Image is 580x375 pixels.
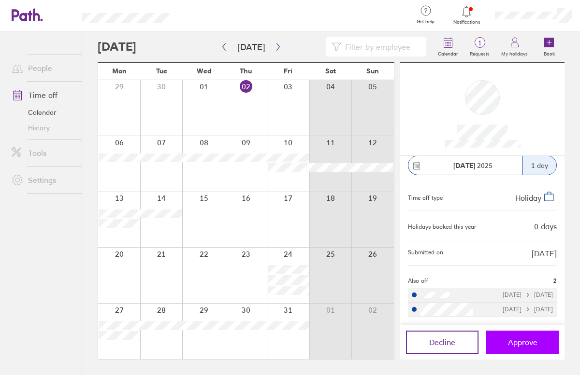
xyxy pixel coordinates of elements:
span: Notifications [451,19,482,25]
label: Book [538,48,561,57]
span: Thu [240,67,252,75]
label: Calendar [432,48,464,57]
a: My holidays [495,31,534,62]
span: Fri [284,67,292,75]
a: Book [534,31,565,62]
span: Submitted on [408,249,443,258]
button: Decline [406,331,478,354]
div: 1 day [522,156,556,175]
span: Get help [410,19,441,25]
a: People [4,58,82,78]
span: Also off [408,278,428,284]
strong: [DATE] [453,161,475,170]
a: Calendar [432,31,464,62]
div: Time off type [408,191,443,202]
a: Tools [4,143,82,163]
span: Mon [112,67,127,75]
div: [DATE] [DATE] [503,306,553,313]
span: Decline [429,338,455,347]
span: 2 [553,278,557,284]
input: Filter by employee [341,38,420,56]
span: 2025 [453,162,493,169]
span: Tue [156,67,167,75]
span: [DATE] [532,249,557,258]
span: Holiday [515,193,541,203]
span: Wed [197,67,211,75]
label: Requests [464,48,495,57]
div: 0 days [534,222,557,231]
span: Sun [366,67,379,75]
span: Sat [325,67,336,75]
span: 1 [464,39,495,47]
button: [DATE] [230,39,273,55]
button: Approve [486,331,559,354]
a: Calendar [4,105,82,120]
div: Holidays booked this year [408,223,477,230]
label: My holidays [495,48,534,57]
span: Approve [508,338,537,347]
a: 1Requests [464,31,495,62]
div: [DATE] [DATE] [503,292,553,298]
a: Notifications [451,5,482,25]
a: Time off [4,85,82,105]
a: Settings [4,170,82,190]
a: History [4,120,82,136]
